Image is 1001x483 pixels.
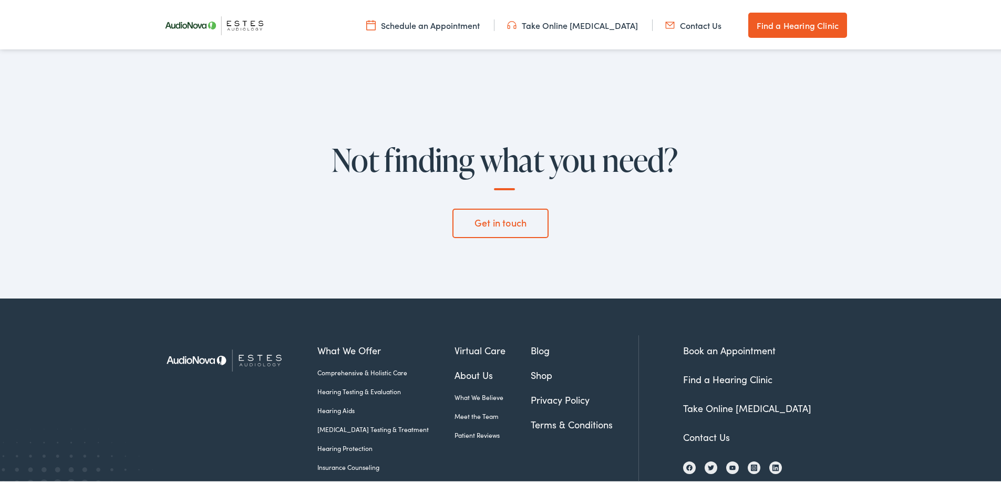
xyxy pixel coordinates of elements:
[366,17,376,29] img: utility icon
[729,463,736,469] img: YouTube
[665,17,721,29] a: Contact Us
[317,423,455,432] a: [MEDICAL_DATA] Testing & Treatment
[683,371,772,384] a: Find a Hearing Clinic
[317,404,455,413] a: Hearing Aids
[751,462,757,469] img: Instagram
[315,140,694,188] h2: Not finding what you need?
[317,366,455,375] a: Comprehensive & Holistic Care
[317,460,455,470] a: Insurance Counseling
[366,17,480,29] a: Schedule an Appointment
[455,341,531,355] a: Virtual Care
[455,390,531,400] a: What We Believe
[683,399,811,413] a: Take Online [MEDICAL_DATA]
[455,409,531,419] a: Meet the Team
[531,366,638,380] a: Shop
[531,415,638,429] a: Terms & Conditions
[708,463,714,469] img: Twitter
[507,17,638,29] a: Take Online [MEDICAL_DATA]
[531,341,638,355] a: Blog
[455,366,531,380] a: About Us
[772,462,779,469] img: LinkedIn
[686,463,693,469] img: Facebook icon, indicating the presence of the site or brand on the social media platform.
[507,17,517,29] img: utility icon
[748,11,847,36] a: Find a Hearing Clinic
[317,441,455,451] a: Hearing Protection
[317,341,455,355] a: What We Offer
[665,17,675,29] img: utility icon
[455,428,531,438] a: Patient Reviews
[683,342,776,355] a: Book an Appointment
[452,207,548,236] a: Get in touch
[531,390,638,405] a: Privacy Policy
[317,385,455,394] a: Hearing Testing & Evaluation
[683,428,730,441] a: Contact Us
[158,333,300,383] img: Estes Audiology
